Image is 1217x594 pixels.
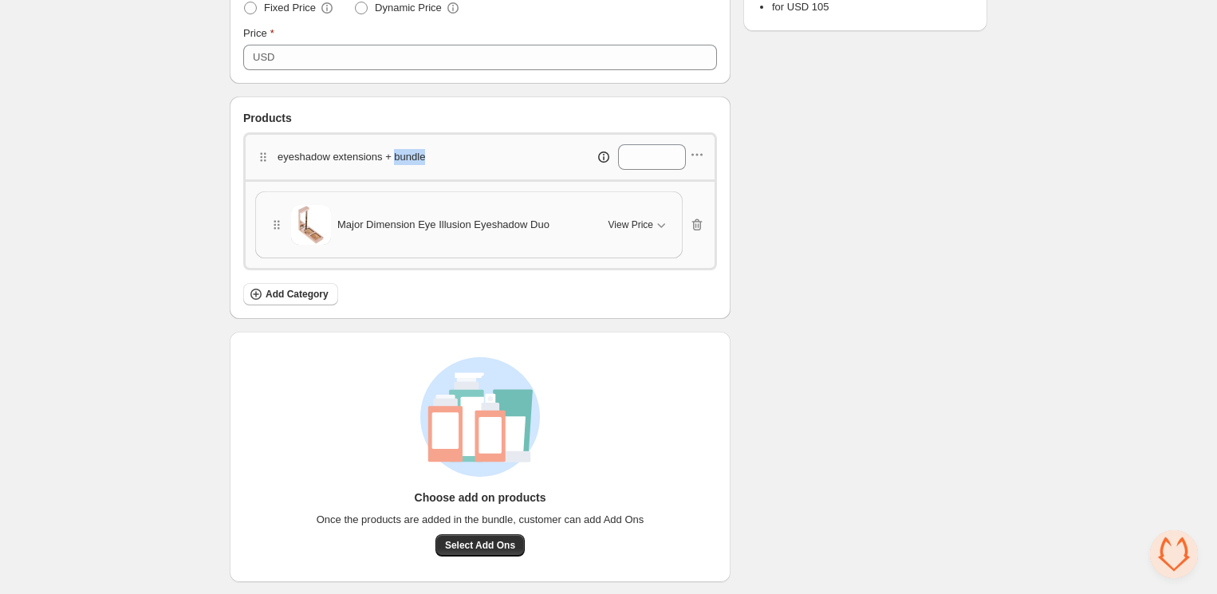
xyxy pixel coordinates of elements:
button: Select Add Ons [435,534,525,557]
div: Open chat [1150,530,1198,578]
button: Add Category [243,283,338,305]
img: Major Dimension Eye Illusion Eyeshadow Duo [291,205,331,245]
span: Products [243,110,292,126]
h3: Choose add on products [415,490,546,505]
p: eyeshadow extensions + bundle [278,149,425,165]
button: View Price [599,212,679,238]
div: USD [253,49,274,65]
span: Select Add Ons [445,539,515,552]
label: Price [243,26,274,41]
span: Major Dimension Eye Illusion Eyeshadow Duo [337,217,549,233]
span: Add Category [266,288,329,301]
span: View Price [608,218,653,231]
span: Once the products are added in the bundle, customer can add Add Ons [317,512,644,528]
